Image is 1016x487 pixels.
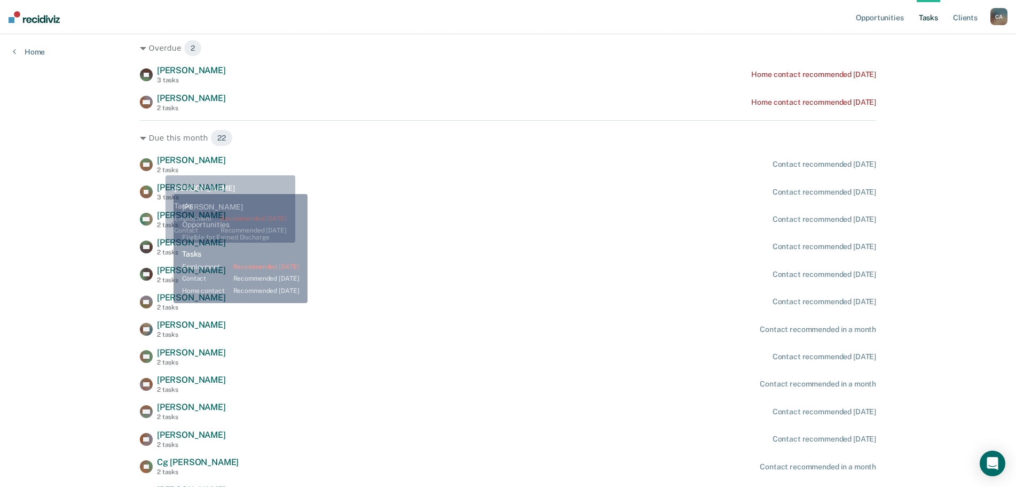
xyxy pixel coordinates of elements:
button: CA [990,8,1007,25]
div: Contact recommended [DATE] [773,297,876,306]
div: 2 tasks [157,166,226,174]
div: C A [990,8,1007,25]
span: 22 [210,129,233,146]
span: [PERSON_NAME] [157,93,226,103]
span: [PERSON_NAME] [157,65,226,75]
span: [PERSON_NAME] [157,265,226,275]
div: 2 tasks [157,221,226,229]
div: Overdue 2 [140,40,876,57]
span: [PERSON_NAME] [157,375,226,385]
div: Contact recommended in a month [760,325,876,334]
div: Contact recommended [DATE] [773,242,876,251]
div: 2 tasks [157,359,226,366]
div: 3 tasks [157,76,226,84]
div: 2 tasks [157,104,226,112]
span: [PERSON_NAME] [157,237,226,248]
span: [PERSON_NAME] [157,320,226,330]
span: [PERSON_NAME] [157,430,226,440]
div: Contact recommended [DATE] [773,270,876,279]
div: Home contact recommended [DATE] [751,70,876,79]
div: Contact recommended [DATE] [773,352,876,361]
div: Contact recommended [DATE] [773,188,876,197]
div: 3 tasks [157,194,226,201]
a: Home [13,47,45,57]
div: 2 tasks [157,468,239,476]
div: 2 tasks [157,413,226,421]
span: [PERSON_NAME] [157,210,226,220]
div: 2 tasks [157,331,226,338]
div: Due this month 22 [140,129,876,146]
div: Open Intercom Messenger [980,451,1005,476]
div: 2 tasks [157,304,226,311]
span: [PERSON_NAME] [157,155,226,165]
span: Cg [PERSON_NAME] [157,457,239,467]
div: Contact recommended [DATE] [773,435,876,444]
div: Contact recommended in a month [760,462,876,471]
span: [PERSON_NAME] [157,402,226,412]
span: [PERSON_NAME] [157,182,226,192]
span: [PERSON_NAME] [157,292,226,303]
div: Home contact recommended [DATE] [751,98,876,107]
span: 2 [184,40,202,57]
div: 2 tasks [157,276,226,284]
div: 2 tasks [157,249,226,256]
div: Contact recommended [DATE] [773,407,876,416]
img: Recidiviz [9,11,60,23]
span: [PERSON_NAME] [157,347,226,358]
div: Contact recommended in a month [760,380,876,389]
div: Contact recommended [DATE] [773,215,876,224]
div: Contact recommended [DATE] [773,160,876,169]
div: 2 tasks [157,386,226,393]
div: 2 tasks [157,441,226,449]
